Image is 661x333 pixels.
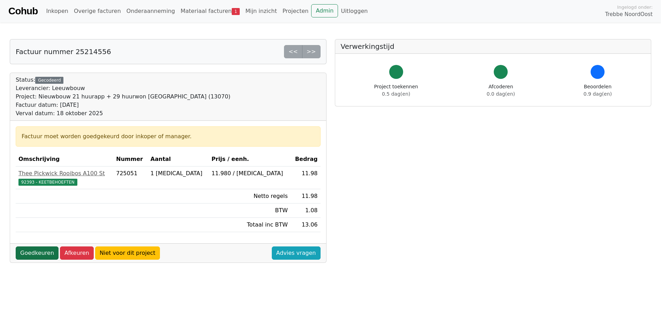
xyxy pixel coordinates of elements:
[605,10,653,18] span: Trebbe NoordOost
[16,109,230,118] div: Verval datum: 18 oktober 2025
[209,218,291,232] td: Totaal inc BTW
[178,4,243,18] a: Materiaal facturen1
[291,152,321,166] th: Bedrag
[43,4,71,18] a: Inkopen
[487,91,515,97] span: 0.0 dag(en)
[341,42,646,51] h5: Verwerkingstijd
[113,152,148,166] th: Nummer
[16,246,59,260] a: Goedkeuren
[16,47,111,56] h5: Factuur nummer 25214556
[311,4,338,17] a: Admin
[243,4,280,18] a: Mijn inzicht
[272,246,321,260] a: Advies vragen
[148,152,209,166] th: Aantal
[232,8,240,15] span: 1
[584,91,612,97] span: 0.9 dag(en)
[151,169,206,178] div: 1 [MEDICAL_DATA]
[22,132,315,141] div: Factuur moet worden goedgekeurd door inkoper of manager.
[8,3,38,20] a: Cohub
[584,83,612,98] div: Beoordelen
[16,76,230,118] div: Status:
[35,77,63,84] div: Gecodeerd
[209,203,291,218] td: BTW
[95,246,160,260] a: Niet voor dit project
[487,83,515,98] div: Afcoderen
[291,166,321,189] td: 11.98
[16,152,113,166] th: Omschrijving
[124,4,178,18] a: Onderaanneming
[280,4,312,18] a: Projecten
[16,92,230,101] div: Project: Nieuwbouw 21 huurapp + 29 huurwon [GEOGRAPHIC_DATA] (13070)
[291,203,321,218] td: 1.08
[71,4,124,18] a: Overige facturen
[617,4,653,10] span: Ingelogd onder:
[291,218,321,232] td: 13.06
[374,83,418,98] div: Project toekennen
[291,189,321,203] td: 11.98
[60,246,94,260] a: Afkeuren
[16,101,230,109] div: Factuur datum: [DATE]
[16,84,230,92] div: Leverancier: Leeuwbouw
[113,166,148,189] td: 725051
[18,169,110,178] div: Thee Pickwick Rooibos A100 St
[18,179,77,186] span: 92393 - KEETBEHOEFTEN
[18,169,110,186] a: Thee Pickwick Rooibos A100 St92393 - KEETBEHOEFTEN
[209,152,291,166] th: Prijs / eenh.
[212,169,288,178] div: 11.980 / [MEDICAL_DATA]
[338,4,370,18] a: Uitloggen
[382,91,410,97] span: 0.5 dag(en)
[209,189,291,203] td: Netto regels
